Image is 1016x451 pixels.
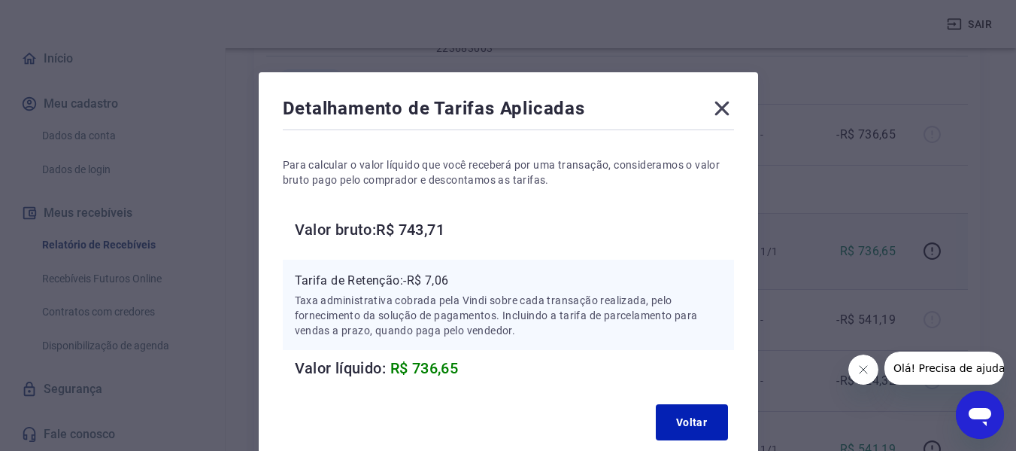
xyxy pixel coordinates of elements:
span: R$ 736,65 [390,359,459,377]
div: Detalhamento de Tarifas Aplicadas [283,96,734,126]
h6: Valor líquido: [295,356,734,380]
button: Voltar [656,404,728,440]
p: Tarifa de Retenção: -R$ 7,06 [295,272,722,290]
iframe: Mensagem da empresa [884,352,1004,385]
p: Para calcular o valor líquido que você receberá por uma transação, consideramos o valor bruto pag... [283,157,734,187]
h6: Valor bruto: R$ 743,71 [295,218,734,242]
iframe: Fechar mensagem [848,355,878,385]
p: Taxa administrativa cobrada pela Vindi sobre cada transação realizada, pelo fornecimento da soluç... [295,293,722,338]
iframe: Botão para abrir a janela de mensagens [956,391,1004,439]
span: Olá! Precisa de ajuda? [9,11,126,23]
